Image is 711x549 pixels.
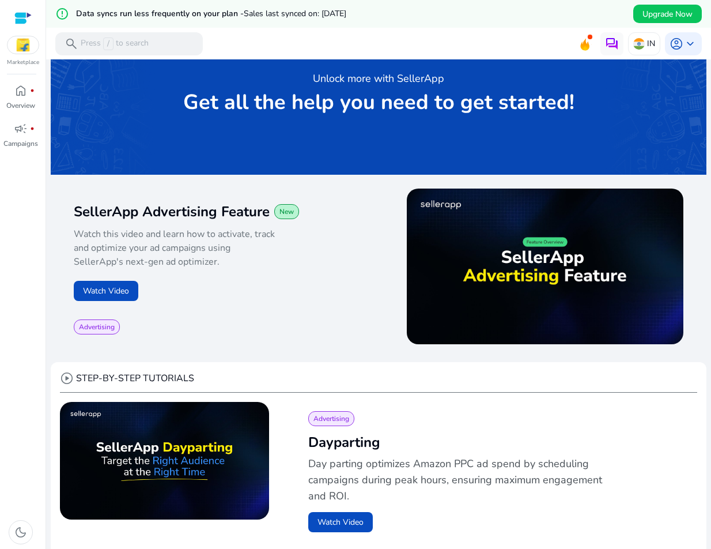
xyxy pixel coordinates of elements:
[30,126,35,131] span: fiber_manual_record
[244,8,346,19] span: Sales last synced on: [DATE]
[308,433,679,452] h2: Dayparting
[103,37,114,50] span: /
[14,122,28,136] span: campaign
[279,207,294,216] span: New
[60,371,74,385] span: play_circle
[7,36,39,54] img: flipkart.svg
[683,37,697,51] span: keyboard_arrow_down
[60,402,269,520] img: maxresdefault.jpg
[308,456,604,504] p: Day parting optimizes Amazon PPC ad spend by scheduling campaigns during peak hours, ensuring max...
[14,84,28,97] span: home
[670,37,683,51] span: account_circle
[60,371,194,385] div: STEP-BY-STEP TUTORIALS
[76,9,346,19] h5: Data syncs run less frequently on your plan -
[647,33,655,54] p: IN
[3,138,38,149] p: Campaigns
[407,189,683,344] img: maxresdefault.jpg
[7,58,39,67] p: Marketplace
[633,38,645,50] img: in.svg
[308,512,373,532] button: Watch Video
[183,91,574,114] p: Get all the help you need to get started!
[55,7,69,21] mat-icon: error_outline
[81,37,149,50] p: Press to search
[79,322,115,332] span: Advertising
[313,70,444,87] h3: Unlock more with SellerApp
[6,100,35,111] p: Overview
[74,227,277,269] p: Watch this video and learn how to activate, track and optimize your ad campaigns using SellerApp'...
[14,525,28,539] span: dark_mode
[65,37,78,51] span: search
[313,414,349,423] span: Advertising
[30,88,35,93] span: fiber_manual_record
[74,202,270,221] span: SellerApp Advertising Feature
[633,5,702,23] button: Upgrade Now
[74,281,138,301] button: Watch Video
[642,8,693,20] span: Upgrade Now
